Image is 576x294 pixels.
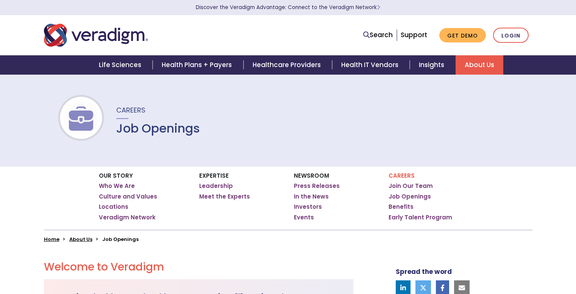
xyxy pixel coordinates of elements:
a: Health IT Vendors [332,55,410,75]
h2: Welcome to Veradigm [44,261,353,274]
a: Search [363,30,393,40]
a: Early Talent Program [389,214,452,221]
a: Support [401,30,427,39]
a: Login [493,28,529,43]
a: Press Releases [294,182,340,190]
a: Meet the Experts [199,193,250,200]
a: Join Our Team [389,182,433,190]
a: Events [294,214,314,221]
a: About Us [69,236,92,243]
span: Careers [116,105,145,115]
a: Health Plans + Payers [153,55,243,75]
a: Who We Are [99,182,135,190]
a: Life Sciences [90,55,153,75]
a: Get Demo [439,28,486,43]
a: Home [44,236,59,243]
a: Locations [99,203,128,211]
span: Learn More [377,4,380,11]
a: Culture and Values [99,193,157,200]
a: Veradigm Network [99,214,156,221]
h1: Job Openings [116,121,200,136]
a: Investors [294,203,322,211]
a: Discover the Veradigm Advantage: Connect to the Veradigm NetworkLearn More [196,4,380,11]
a: Insights [410,55,456,75]
a: Leadership [199,182,233,190]
strong: Spread the word [396,267,452,276]
a: About Us [456,55,503,75]
a: Job Openings [389,193,431,200]
a: In the News [294,193,329,200]
a: Healthcare Providers [244,55,332,75]
a: Benefits [389,203,414,211]
img: Veradigm logo [44,23,148,48]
